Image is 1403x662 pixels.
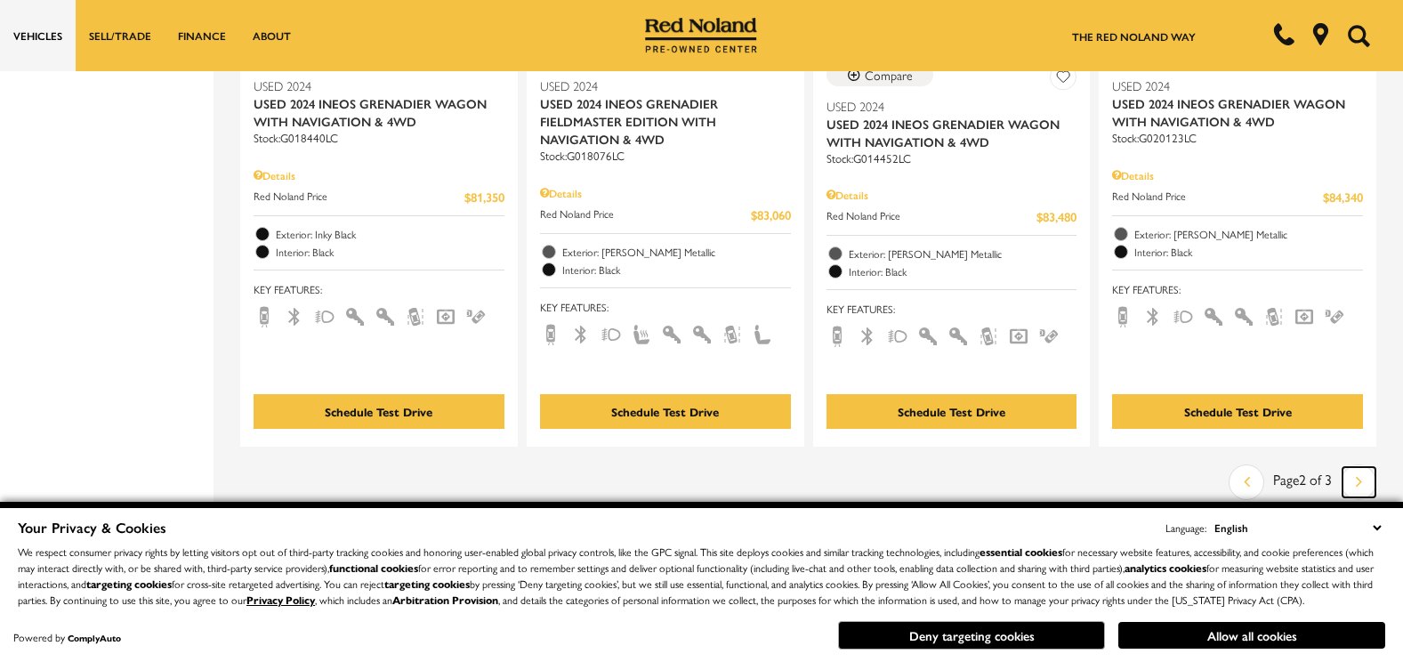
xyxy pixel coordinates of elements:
[631,325,652,341] span: Heated Seats
[1112,307,1133,323] span: Backup Camera
[826,394,1077,429] div: Schedule Test Drive - Used 2024 INEOS Grenadier Wagon With Navigation & 4WD
[826,97,1077,150] a: Used 2024Used 2024 INEOS Grenadier Wagon With Navigation & 4WD
[1203,307,1224,323] span: Interior Accents
[980,544,1062,560] strong: essential cookies
[254,279,504,299] span: Key Features :
[329,560,418,576] strong: functional cookies
[826,207,1077,226] a: Red Noland Price $83,480
[540,206,751,224] span: Red Noland Price
[1112,130,1363,146] div: Stock : G020123LC
[826,207,1037,226] span: Red Noland Price
[826,187,1077,203] div: Pricing Details - Used 2024 INEOS Grenadier Wagon With Navigation & 4WD
[1072,28,1196,44] a: The Red Noland Way
[849,262,1077,280] span: Interior: Black
[562,261,791,279] span: Interior: Black
[1125,560,1206,576] strong: analytics cookies
[1008,327,1029,343] span: Navigation Sys
[254,77,491,94] span: Used 2024
[254,167,504,183] div: Pricing Details - Used 2024 INEOS Grenadier Wagon With Navigation & 4WD
[1233,307,1254,323] span: Keyless Entry
[254,307,275,323] span: Backup Camera
[947,327,969,343] span: Keyless Entry
[562,243,791,261] span: Exterior: [PERSON_NAME] Metallic
[1184,403,1292,420] div: Schedule Test Drive
[1112,167,1363,183] div: Pricing Details - Used 2024 INEOS Grenadier Wagon With Navigation & 4WD
[540,77,791,148] a: Used 2024Used 2024 INEOS Grenadier Fieldmaster Edition With Navigation & 4WD
[344,307,366,323] span: Interior Accents
[254,77,504,130] a: Used 2024Used 2024 INEOS Grenadier Wagon With Navigation & 4WD
[826,299,1077,319] span: Key Features :
[826,63,933,86] button: Compare Vehicle
[611,403,719,420] div: Schedule Test Drive
[314,307,335,323] span: Fog Lights
[1112,188,1323,206] span: Red Noland Price
[1343,467,1375,497] a: next page
[857,327,878,343] span: Bluetooth
[1112,279,1363,299] span: Key Features :
[1324,307,1345,323] span: Parking Assist
[887,327,908,343] span: Fog Lights
[978,327,999,343] span: Lane Warning
[1210,518,1385,537] select: Language Select
[1264,464,1341,500] div: Page 2 of 3
[276,243,504,261] span: Interior: Black
[826,150,1077,166] div: Stock : G014452LC
[254,188,504,206] a: Red Noland Price $81,350
[465,307,487,323] span: Parking Assist
[645,18,757,53] img: Red Noland Pre-Owned
[691,325,713,341] span: Keyless Entry
[540,394,791,429] div: Schedule Test Drive - Used 2024 INEOS Grenadier Fieldmaster Edition With Navigation & 4WD
[865,67,913,83] div: Compare
[1341,1,1376,70] button: Open the search field
[254,188,464,206] span: Red Noland Price
[18,544,1385,608] p: We respect consumer privacy rights by letting visitors opt out of third-party tracking cookies an...
[722,325,743,341] span: Lane Warning
[1112,94,1350,130] span: Used 2024 INEOS Grenadier Wagon With Navigation & 4WD
[752,325,773,341] span: Leather Seats
[540,148,791,164] div: Stock : G018076LC
[254,394,504,429] div: Schedule Test Drive - Used 2024 INEOS Grenadier Wagon With Navigation & 4WD
[601,325,622,341] span: Fog Lights
[1173,307,1194,323] span: Fog Lights
[1134,243,1363,261] span: Interior: Black
[1112,394,1363,429] div: Schedule Test Drive - Used 2024 INEOS Grenadier Wagon With Navigation & 4WD
[1294,307,1315,323] span: Navigation Sys
[1112,77,1350,94] span: Used 2024
[392,592,498,608] strong: Arbitration Provision
[246,592,315,608] a: Privacy Policy
[540,185,791,201] div: Pricing Details - Used 2024 INEOS Grenadier Fieldmaster Edition With Navigation & 4WD
[375,307,396,323] span: Keyless Entry
[751,206,791,224] span: $83,060
[13,632,121,643] div: Powered by
[1112,77,1363,130] a: Used 2024Used 2024 INEOS Grenadier Wagon With Navigation & 4WD
[917,327,939,343] span: Interior Accents
[1142,307,1164,323] span: Bluetooth
[254,130,504,146] div: Stock : G018440LC
[645,24,757,42] a: Red Noland Pre-Owned
[1323,188,1363,206] span: $84,340
[540,77,778,94] span: Used 2024
[254,94,491,130] span: Used 2024 INEOS Grenadier Wagon With Navigation & 4WD
[1230,467,1263,497] a: previous page
[68,632,121,644] a: ComplyAuto
[898,403,1005,420] div: Schedule Test Drive
[661,325,682,341] span: Interior Accents
[838,621,1105,650] button: Deny targeting cookies
[86,576,172,592] strong: targeting cookies
[325,403,432,420] div: Schedule Test Drive
[18,517,166,537] span: Your Privacy & Cookies
[1050,63,1076,96] button: Save Vehicle
[540,325,561,341] span: Backup Camera
[1112,188,1363,206] a: Red Noland Price $84,340
[405,307,426,323] span: Lane Warning
[826,97,1064,115] span: Used 2024
[1036,207,1076,226] span: $83,480
[826,327,848,343] span: Backup Camera
[540,297,791,317] span: Key Features :
[540,206,791,224] a: Red Noland Price $83,060
[1038,327,1060,343] span: Parking Assist
[1118,622,1385,649] button: Allow all cookies
[384,576,470,592] strong: targeting cookies
[464,188,504,206] span: $81,350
